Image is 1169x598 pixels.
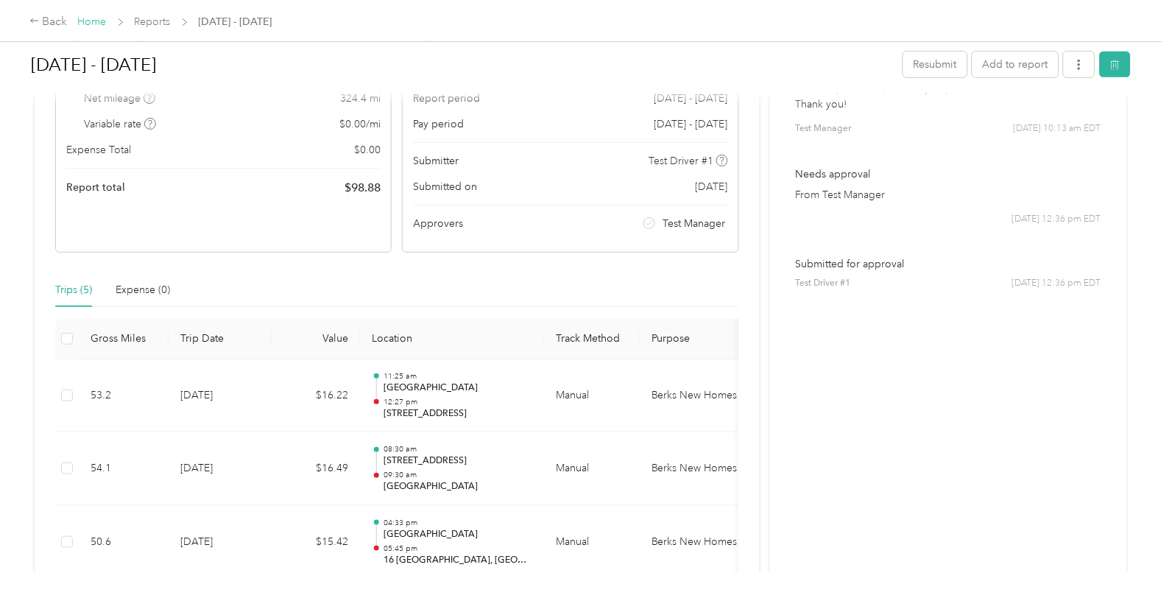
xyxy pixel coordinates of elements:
a: Reports [135,15,171,28]
p: Needs approval [796,166,1101,182]
p: 05:45 pm [384,544,532,554]
td: [DATE] [169,506,272,580]
th: Purpose [640,319,750,359]
td: $16.22 [272,359,360,433]
a: Home [78,15,107,28]
span: [DATE] 10:13 am EDT [1014,122,1101,136]
td: 53.2 [79,359,169,433]
span: Test Manager [796,122,852,136]
th: Trip Date [169,319,272,359]
div: Back [29,13,68,31]
p: [GEOGRAPHIC_DATA] [384,528,532,541]
td: [DATE] [169,359,272,433]
button: Add to report [972,52,1059,77]
td: 54.1 [79,432,169,506]
span: Pay period [413,116,464,132]
p: 09:30 am [384,470,532,480]
p: Submitted for approval [796,256,1101,272]
td: Manual [544,506,640,580]
p: 04:33 pm [384,518,532,528]
th: Location [360,319,544,359]
span: Variable rate [85,116,157,132]
span: Test Driver #1 [796,277,851,290]
button: Resubmit [903,52,967,77]
td: $16.49 [272,432,360,506]
p: [STREET_ADDRESS] [384,454,532,468]
p: 16 [GEOGRAPHIC_DATA], [GEOGRAPHIC_DATA] [384,554,532,567]
div: Expense (0) [116,282,170,298]
span: [DATE] [696,179,728,194]
span: [DATE] 12:36 pm EDT [1012,277,1101,290]
td: 50.6 [79,506,169,580]
span: Expense Total [66,142,131,158]
span: Approvers [413,216,463,231]
span: Submitter [413,153,459,169]
span: [DATE] - [DATE] [199,14,272,29]
span: [DATE] - [DATE] [654,116,728,132]
span: [DATE] 12:36 pm EDT [1012,213,1101,226]
div: Trips (5) [55,282,92,298]
span: Report total [66,180,125,195]
td: Berks New Homes [640,359,750,433]
td: $15.42 [272,506,360,580]
span: Test Driver #1 [649,153,713,169]
td: [DATE] [169,432,272,506]
p: 08:30 am [384,444,532,454]
h1: Sep 1 - 30, 2025 [31,47,893,82]
p: 12:27 pm [384,397,532,407]
span: Submitted on [413,179,477,194]
td: Manual [544,359,640,433]
th: Value [272,319,360,359]
td: Berks New Homes [640,432,750,506]
th: Track Method [544,319,640,359]
p: [GEOGRAPHIC_DATA] [384,381,532,395]
p: [GEOGRAPHIC_DATA] [384,480,532,493]
p: From Test Manager [796,187,1101,203]
span: Test Manager [663,216,725,231]
p: [STREET_ADDRESS] [384,407,532,421]
p: 11:25 am [384,371,532,381]
span: $ 0.00 / mi [339,116,381,132]
td: Berks New Homes [640,506,750,580]
span: $ 0.00 [354,142,381,158]
th: Gross Miles [79,319,169,359]
span: $ 98.88 [345,179,381,197]
td: Manual [544,432,640,506]
iframe: Everlance-gr Chat Button Frame [1087,516,1169,598]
